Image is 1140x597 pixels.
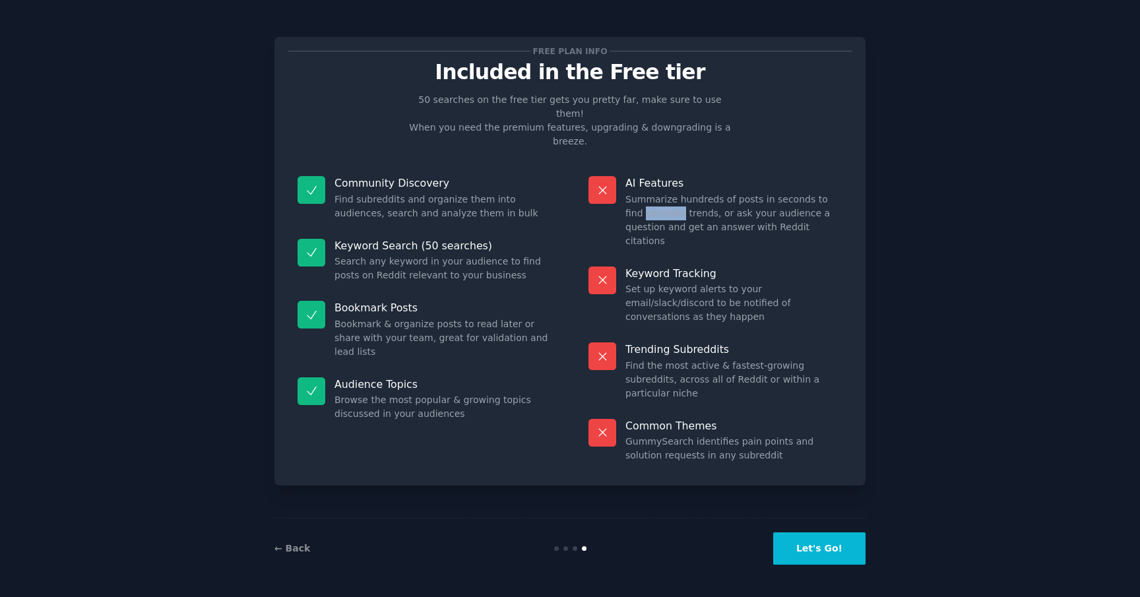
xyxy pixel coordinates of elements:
dd: Summarize hundreds of posts in seconds to find common trends, or ask your audience a question and... [625,193,842,248]
dd: Set up keyword alerts to your email/slack/discord to be notified of conversations as they happen [625,282,842,324]
p: 50 searches on the free tier gets you pretty far, make sure to use them! When you need the premiu... [404,93,736,148]
dd: Bookmark & organize posts to read later or share with your team, great for validation and lead lists [334,317,552,359]
dd: GummySearch identifies pain points and solution requests in any subreddit [625,435,842,462]
p: Bookmark Posts [334,301,552,315]
dd: Browse the most popular & growing topics discussed in your audiences [334,393,552,421]
span: Free plan info [530,44,610,58]
p: Included in the Free tier [288,61,852,84]
p: Trending Subreddits [625,342,842,356]
p: Keyword Search (50 searches) [334,239,552,253]
dd: Find the most active & fastest-growing subreddits, across all of Reddit or within a particular niche [625,359,842,400]
a: ← Back [274,543,310,553]
p: Community Discovery [334,176,552,190]
p: Audience Topics [334,377,552,391]
p: Keyword Tracking [625,267,842,280]
p: Common Themes [625,419,842,433]
dd: Search any keyword in your audience to find posts on Reddit relevant to your business [334,255,552,282]
dd: Find subreddits and organize them into audiences, search and analyze them in bulk [334,193,552,220]
p: AI Features [625,176,842,190]
button: Let's Go! [773,532,866,565]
